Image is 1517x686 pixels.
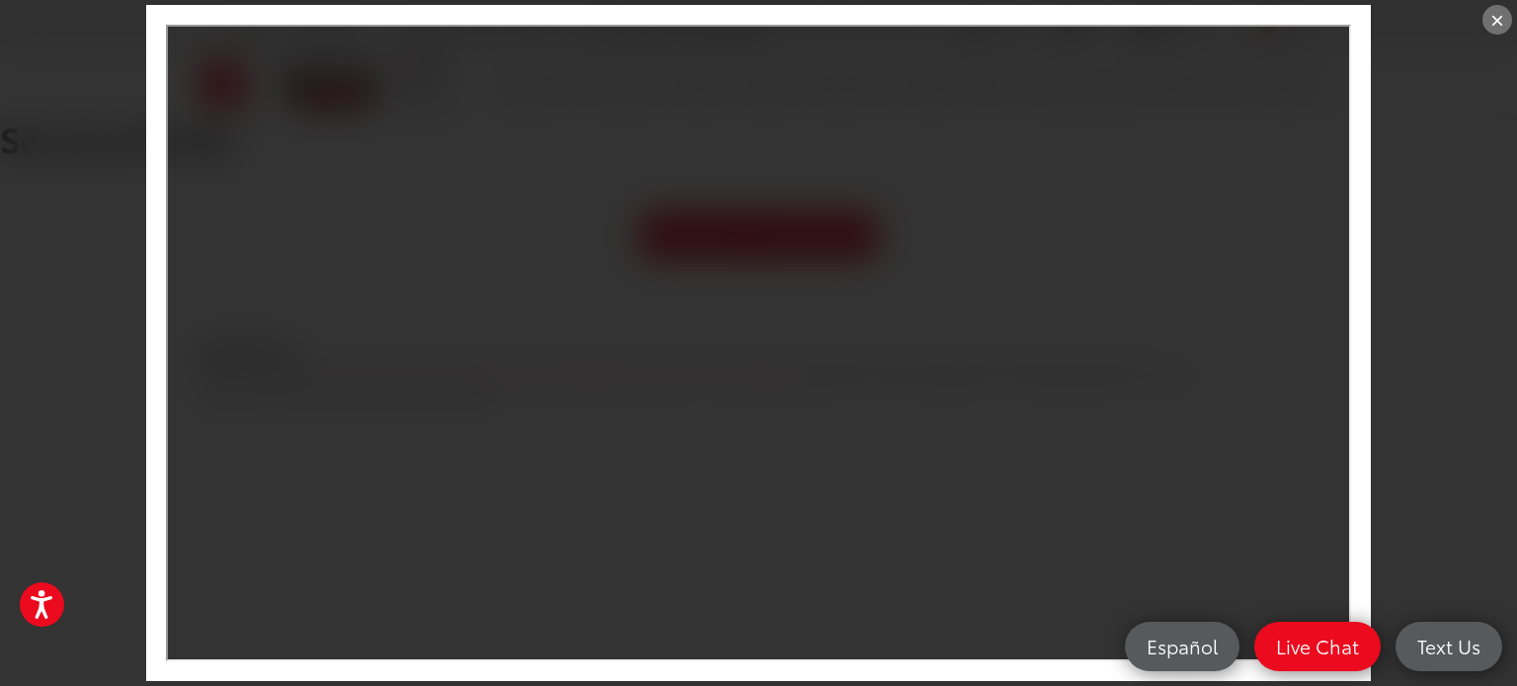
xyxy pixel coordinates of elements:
div: × [1482,5,1512,35]
a: Text Us [1396,622,1502,671]
span: Español [1137,634,1228,658]
span: Live Chat [1266,634,1369,658]
span: Text Us [1407,634,1490,658]
a: Español [1125,622,1239,671]
a: Live Chat [1254,622,1381,671]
